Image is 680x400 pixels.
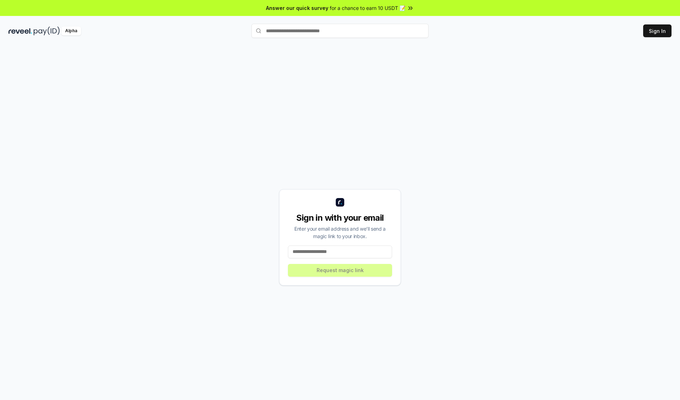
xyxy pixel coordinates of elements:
button: Sign In [643,24,671,37]
span: for a chance to earn 10 USDT 📝 [330,4,406,12]
img: logo_small [336,198,344,207]
div: Sign in with your email [288,212,392,224]
div: Alpha [61,27,81,35]
img: pay_id [34,27,60,35]
img: reveel_dark [8,27,32,35]
span: Answer our quick survey [266,4,328,12]
div: Enter your email address and we’ll send a magic link to your inbox. [288,225,392,240]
